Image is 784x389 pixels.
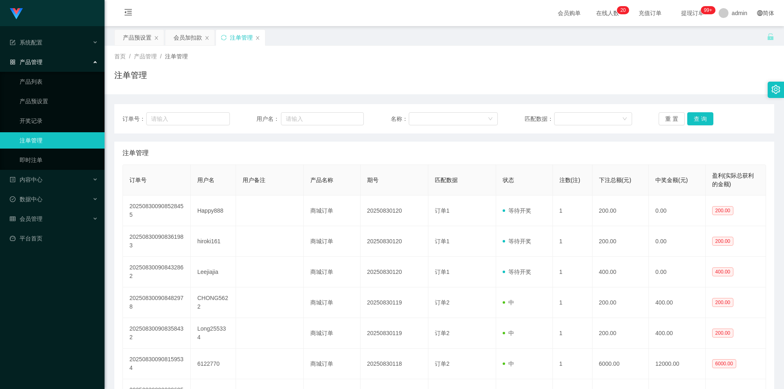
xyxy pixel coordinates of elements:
input: 请输入 [146,112,229,125]
td: 0.00 [649,257,706,287]
td: 1 [553,349,592,379]
a: 产品列表 [20,73,98,90]
td: 6122770 [191,349,236,379]
span: 注数(注) [559,177,580,183]
span: 200.00 [712,298,734,307]
td: 商城订单 [304,257,361,287]
a: 图标: dashboard平台首页 [10,230,98,247]
span: 订单号： [122,115,146,123]
span: 等待开奖 [503,238,531,245]
sup: 20 [617,6,629,14]
span: 首页 [114,53,126,60]
td: 400.00 [649,318,706,349]
td: 0.00 [649,196,706,226]
td: Happy888 [191,196,236,226]
td: 20250830120 [361,196,428,226]
i: 图标: appstore-o [10,59,16,65]
span: 会员管理 [10,216,42,222]
i: 图标: close [205,36,209,40]
td: 0.00 [649,226,706,257]
p: 2 [620,6,623,14]
button: 重 置 [659,112,685,125]
i: 图标: check-circle-o [10,196,16,202]
div: 会员加扣款 [174,30,202,45]
td: 1 [553,226,592,257]
td: 商城订单 [304,318,361,349]
span: 中 [503,299,514,306]
span: 6000.00 [712,359,736,368]
i: 图标: close [255,36,260,40]
td: 20250830118 [361,349,428,379]
span: 产品管理 [10,59,42,65]
span: 订单1 [435,207,450,214]
i: 图标: down [622,116,627,122]
span: 期号 [367,177,379,183]
td: 202508300908358432 [123,318,191,349]
span: 订单1 [435,269,450,275]
span: 400.00 [712,267,734,276]
i: 图标: close [154,36,159,40]
i: 图标: down [488,116,493,122]
span: 200.00 [712,329,734,338]
td: Leejiajia [191,257,236,287]
a: 开奖记录 [20,113,98,129]
span: 内容中心 [10,176,42,183]
td: 200.00 [592,226,649,257]
img: logo.9652507e.png [10,8,23,20]
i: 图标: menu-fold [114,0,142,27]
i: 图标: profile [10,177,16,182]
span: 订单2 [435,360,450,367]
td: 202508300908159534 [123,349,191,379]
span: 下注总额(元) [599,177,631,183]
span: 提现订单 [677,10,708,16]
span: 订单1 [435,238,450,245]
span: 系统配置 [10,39,42,46]
td: 6000.00 [592,349,649,379]
span: 盈利(实际总获利的金额) [712,172,754,187]
td: 20250830120 [361,226,428,257]
td: 20250830120 [361,257,428,287]
h1: 注单管理 [114,69,147,81]
td: 202508300908432862 [123,257,191,287]
span: 产品管理 [134,53,157,60]
span: 订单2 [435,330,450,336]
sup: 1017 [701,6,715,14]
td: CHONG5622 [191,287,236,318]
p: 0 [623,6,626,14]
span: 订单号 [129,177,147,183]
td: 200.00 [592,318,649,349]
span: 中奖金额(元) [655,177,688,183]
span: 等待开奖 [503,269,531,275]
td: 202508300908361983 [123,226,191,257]
a: 注单管理 [20,132,98,149]
td: 400.00 [649,287,706,318]
span: 用户名： [256,115,281,123]
span: 200.00 [712,206,734,215]
span: 注单管理 [122,148,149,158]
span: / [160,53,162,60]
a: 产品预设置 [20,93,98,109]
i: 图标: global [757,10,763,16]
td: 1 [553,257,592,287]
td: 1 [553,318,592,349]
td: 1 [553,196,592,226]
span: 充值订单 [635,10,666,16]
td: 商城订单 [304,196,361,226]
td: 200.00 [592,196,649,226]
span: 匹配数据： [525,115,554,123]
a: 即时注单 [20,152,98,168]
span: 用户备注 [243,177,265,183]
input: 请输入 [281,112,364,125]
span: 等待开奖 [503,207,531,214]
td: 202508300908528455 [123,196,191,226]
div: 注单管理 [230,30,253,45]
span: 名称： [391,115,409,123]
span: 中 [503,330,514,336]
i: 图标: setting [771,85,780,94]
td: 200.00 [592,287,649,318]
td: 400.00 [592,257,649,287]
span: 数据中心 [10,196,42,202]
td: 12000.00 [649,349,706,379]
span: 注单管理 [165,53,188,60]
i: 图标: sync [221,35,227,40]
